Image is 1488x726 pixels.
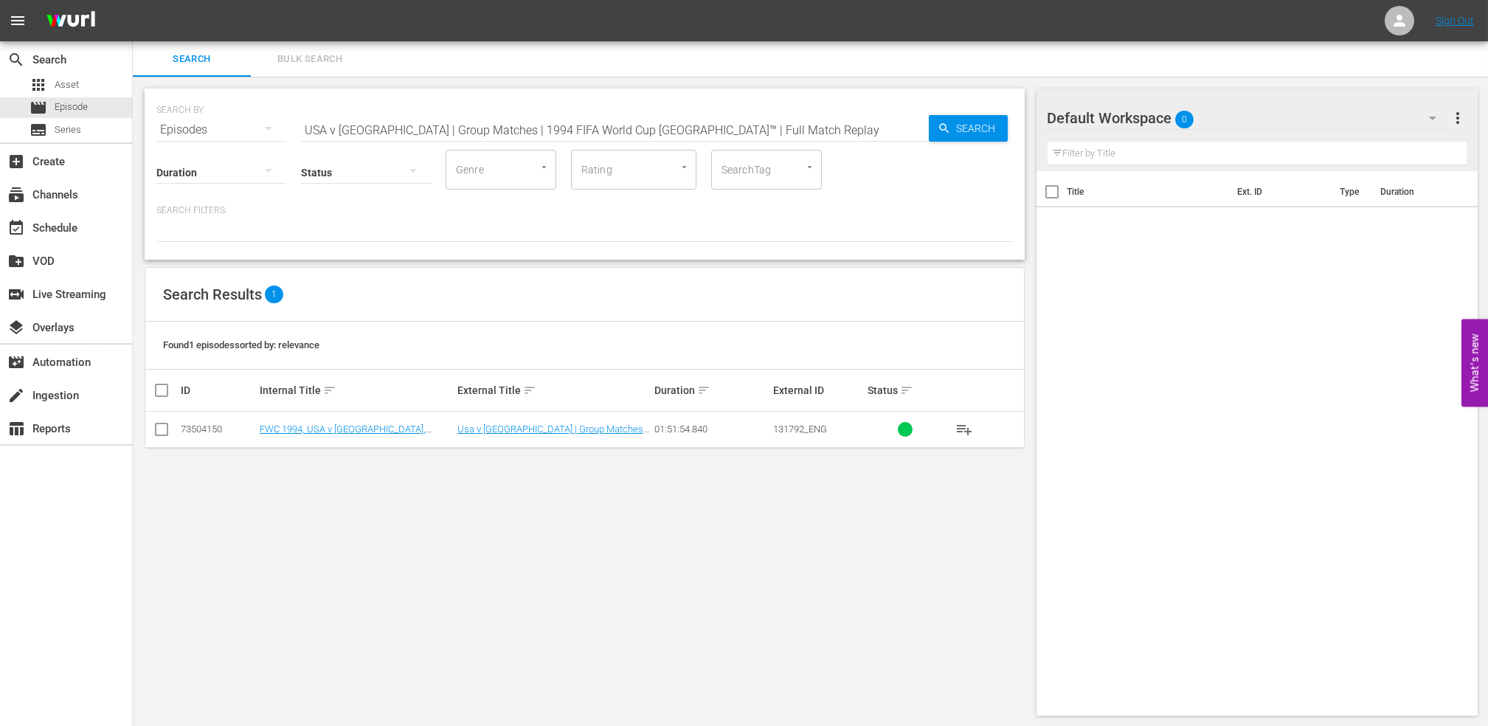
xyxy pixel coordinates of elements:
[163,339,319,350] span: Found 1 episodes sorted by: relevance
[537,160,551,174] button: Open
[142,51,242,68] span: Search
[868,381,942,399] div: Status
[156,204,1013,217] p: Search Filters:
[955,421,973,438] span: playlist_add
[323,384,336,397] span: sort
[181,384,255,396] div: ID
[35,4,106,38] img: ans4CAIJ8jUAAAAAAAAAAAAAAAAAAAAAAAAgQb4GAAAAAAAAAAAAAAAAAAAAAAAAJMjXAAAAAAAAAAAAAAAAAAAAAAAAgAT5G...
[7,252,25,270] span: VOD
[181,423,255,435] div: 73504150
[929,115,1008,142] button: Search
[260,381,453,399] div: Internal Title
[457,381,651,399] div: External Title
[773,384,863,396] div: External ID
[30,121,47,139] span: Series
[1228,171,1331,212] th: Ext. ID
[773,423,827,435] span: 131792_ENG
[260,51,360,68] span: Bulk Search
[7,51,25,69] span: Search
[1436,15,1474,27] a: Sign Out
[156,109,286,151] div: Episodes
[697,384,710,397] span: sort
[7,153,25,170] span: Create
[163,286,262,303] span: Search Results
[654,381,769,399] div: Duration
[1449,100,1467,136] button: more_vert
[1461,319,1488,407] button: Open Feedback Widget
[7,286,25,303] span: Live Streaming
[951,115,1008,142] span: Search
[677,160,691,174] button: Open
[9,12,27,30] span: menu
[1449,109,1467,127] span: more_vert
[7,420,25,438] span: Reports
[1175,104,1194,135] span: 0
[1371,171,1460,212] th: Duration
[7,353,25,371] span: Automation
[1067,171,1229,212] th: Title
[55,122,81,137] span: Series
[55,77,79,92] span: Asset
[1331,171,1371,212] th: Type
[803,160,817,174] button: Open
[30,99,47,117] span: Episode
[7,219,25,237] span: Schedule
[260,423,432,446] a: FWC 1994, USA v [GEOGRAPHIC_DATA], Group Stage - FMR (EN)
[265,286,283,303] span: 1
[7,319,25,336] span: Overlays
[523,384,536,397] span: sort
[947,412,982,447] button: playlist_add
[30,76,47,94] span: Asset
[654,423,769,435] div: 01:51:54.840
[55,100,88,114] span: Episode
[1048,97,1450,139] div: Default Workspace
[7,387,25,404] span: Ingestion
[457,423,649,457] a: Usa v [GEOGRAPHIC_DATA] | Group Matches | 1994 FIFA World Cup [GEOGRAPHIC_DATA]™ | Full Match Replay
[900,384,913,397] span: sort
[7,186,25,204] span: Channels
